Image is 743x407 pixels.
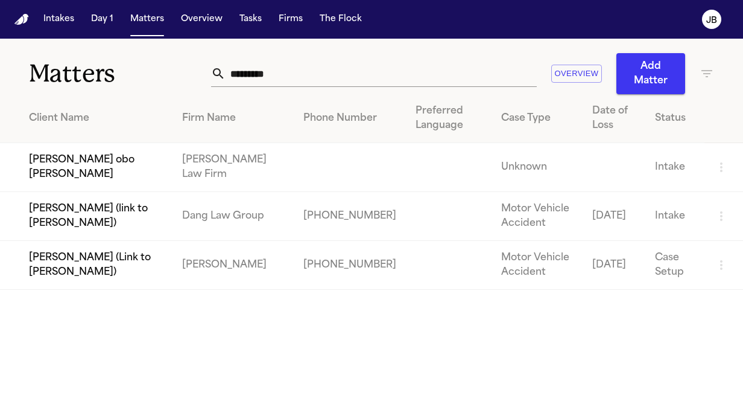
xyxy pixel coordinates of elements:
div: Case Type [501,111,573,126]
td: [PERSON_NAME] Law Firm [172,143,294,192]
td: Intake [645,192,704,241]
td: Motor Vehicle Accident [492,241,583,290]
td: [PHONE_NUMBER] [294,241,406,290]
button: Overview [551,65,602,83]
div: Client Name [29,111,163,126]
h1: Matters [29,59,211,89]
div: Status [655,111,695,126]
td: Dang Law Group [172,192,294,241]
td: [PHONE_NUMBER] [294,192,406,241]
div: Phone Number [303,111,396,126]
button: The Flock [315,8,367,30]
td: Intake [645,143,704,192]
button: Matters [125,8,169,30]
div: Preferred Language [416,104,482,133]
td: [PERSON_NAME] [172,241,294,290]
div: Firm Name [182,111,284,126]
td: [DATE] [583,241,645,290]
button: Tasks [235,8,267,30]
td: Motor Vehicle Accident [492,192,583,241]
button: Firms [274,8,308,30]
button: Add Matter [616,53,685,94]
td: Unknown [492,143,583,192]
button: Overview [176,8,227,30]
a: Home [14,14,29,25]
button: Intakes [39,8,79,30]
button: Day 1 [86,8,118,30]
td: Case Setup [645,241,704,290]
td: [DATE] [583,192,645,241]
div: Date of Loss [592,104,636,133]
img: Finch Logo [14,14,29,25]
